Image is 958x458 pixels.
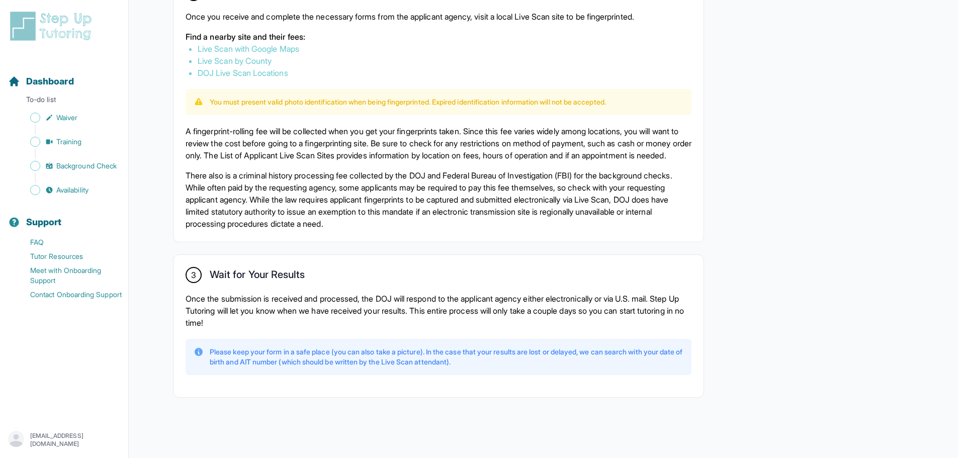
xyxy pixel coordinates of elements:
[198,56,272,66] a: Live Scan by County
[56,113,77,123] span: Waiver
[8,135,128,149] a: Training
[191,269,196,281] span: 3
[56,137,82,147] span: Training
[198,44,299,54] a: Live Scan with Google Maps
[186,31,691,43] p: Find a nearby site and their fees:
[186,125,691,161] p: A fingerprint-rolling fee will be collected when you get your fingerprints taken. Since this fee ...
[210,347,683,367] p: Please keep your form in a safe place (you can also take a picture). In the case that your result...
[186,11,691,23] p: Once you receive and complete the necessary forms from the applicant agency, visit a local Live S...
[8,111,128,125] a: Waiver
[26,215,62,229] span: Support
[4,199,124,233] button: Support
[56,161,117,171] span: Background Check
[8,235,128,249] a: FAQ
[8,431,120,449] button: [EMAIL_ADDRESS][DOMAIN_NAME]
[8,10,98,42] img: logo
[4,58,124,93] button: Dashboard
[210,268,305,285] h2: Wait for Your Results
[26,74,74,88] span: Dashboard
[8,288,128,302] a: Contact Onboarding Support
[186,293,691,329] p: Once the submission is received and processed, the DOJ will respond to the applicant agency eithe...
[56,185,89,195] span: Availability
[210,97,606,107] p: You must present valid photo identification when being fingerprinted. Expired identification info...
[8,74,74,88] a: Dashboard
[186,169,691,230] p: There also is a criminal history processing fee collected by the DOJ and Federal Bureau of Invest...
[8,263,128,288] a: Meet with Onboarding Support
[198,68,288,78] a: DOJ Live Scan Locations
[8,249,128,263] a: Tutor Resources
[8,183,128,197] a: Availability
[8,159,128,173] a: Background Check
[30,432,120,448] p: [EMAIL_ADDRESS][DOMAIN_NAME]
[4,95,124,109] p: To-do list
